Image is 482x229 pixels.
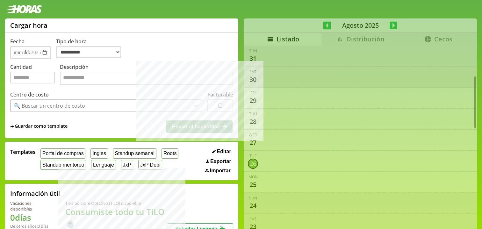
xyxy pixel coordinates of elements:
button: Ingles [90,148,108,158]
h1: 0 días [10,212,50,223]
div: Tiempo Libre Optativo (TiLO) disponible [65,200,167,206]
h2: Información útil [10,189,60,198]
label: Descripción [60,63,233,87]
button: Lenguaje [91,160,116,170]
input: Cantidad [10,72,55,83]
button: Standup mentoreo [40,160,86,170]
span: + [10,123,14,130]
h1: Cargar hora [10,21,47,30]
button: Portal de compras [40,148,85,158]
select: Tipo de hora [56,46,121,58]
h1: Consumiste todo tu TiLO 🍵 [65,206,167,229]
button: Editar [210,148,233,155]
button: Standup semanal [113,148,156,158]
label: Tipo de hora [56,38,126,59]
span: +Guardar como template [10,123,68,130]
img: logotipo [5,5,42,13]
span: Editar [217,149,231,154]
label: Centro de costo [10,91,49,98]
button: JxP Debi [138,160,162,170]
button: Exportar [204,158,233,165]
label: Cantidad [10,63,60,87]
label: Fecha [10,38,25,45]
span: Exportar [210,159,231,164]
button: JxP [121,160,133,170]
div: De otros años: 0 días [10,223,50,229]
div: Vacaciones disponibles [10,200,50,212]
button: Roots [162,148,178,158]
label: Facturable [207,91,233,98]
span: Importar [210,168,231,174]
span: Templates [10,148,35,155]
div: 🔍 Buscar un centro de costo [14,102,85,109]
textarea: Descripción [60,72,233,85]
